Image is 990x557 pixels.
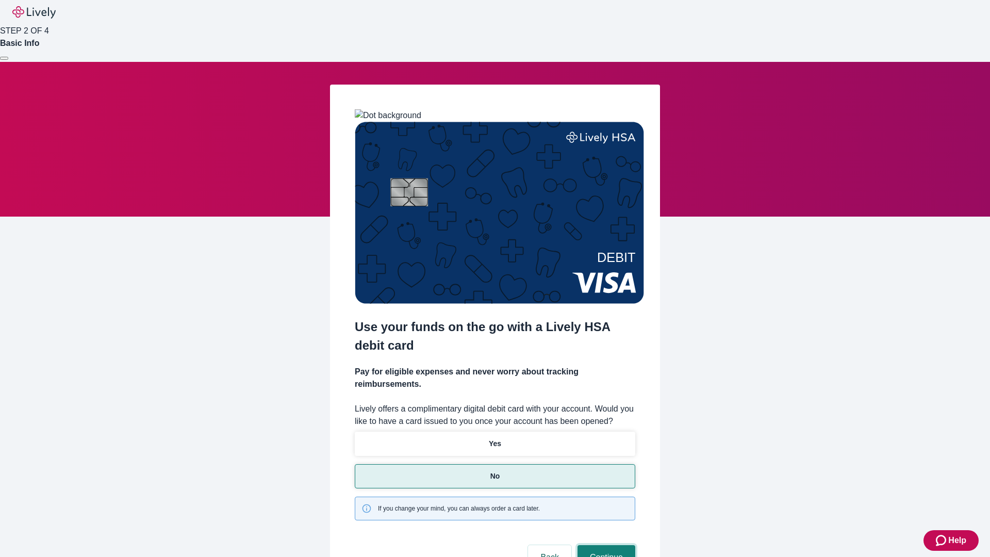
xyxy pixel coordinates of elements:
p: Yes [489,438,501,449]
h4: Pay for eligible expenses and never worry about tracking reimbursements. [355,366,635,390]
p: No [490,471,500,482]
span: If you change your mind, you can always order a card later. [378,504,540,513]
h2: Use your funds on the go with a Lively HSA debit card [355,318,635,355]
button: Yes [355,432,635,456]
svg: Zendesk support icon [936,534,948,547]
img: Dot background [355,109,421,122]
label: Lively offers a complimentary digital debit card with your account. Would you like to have a card... [355,403,635,428]
button: Zendesk support iconHelp [923,530,979,551]
button: No [355,464,635,488]
img: Lively [12,6,56,19]
img: Debit card [355,122,644,304]
span: Help [948,534,966,547]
